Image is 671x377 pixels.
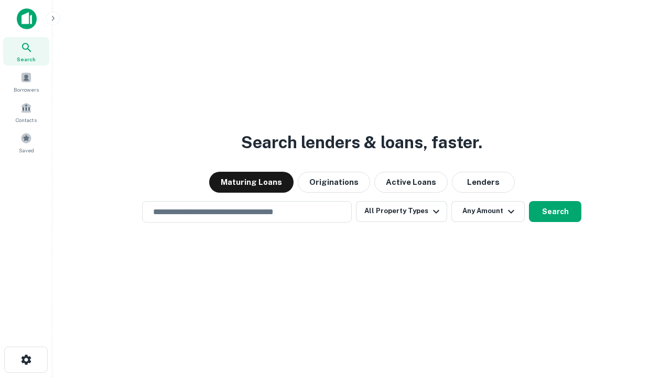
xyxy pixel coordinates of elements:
[452,172,515,193] button: Lenders
[14,85,39,94] span: Borrowers
[619,260,671,310] iframe: Chat Widget
[16,116,37,124] span: Contacts
[3,128,49,157] a: Saved
[529,201,581,222] button: Search
[298,172,370,193] button: Originations
[17,55,36,63] span: Search
[17,8,37,29] img: capitalize-icon.png
[209,172,294,193] button: Maturing Loans
[241,130,482,155] h3: Search lenders & loans, faster.
[3,68,49,96] a: Borrowers
[19,146,34,154] span: Saved
[374,172,448,193] button: Active Loans
[3,37,49,65] a: Search
[451,201,525,222] button: Any Amount
[356,201,447,222] button: All Property Types
[3,98,49,126] a: Contacts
